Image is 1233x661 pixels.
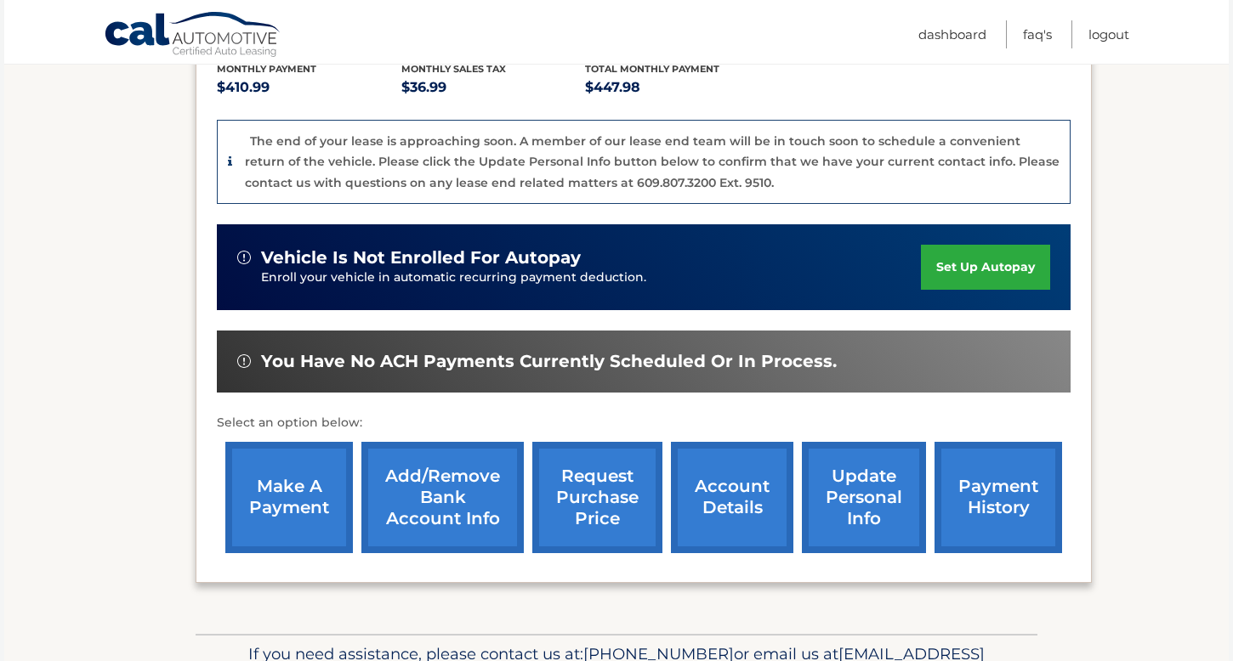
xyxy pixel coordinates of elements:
[935,442,1062,553] a: payment history
[261,268,921,287] p: Enroll your vehicle in automatic recurring payment deduction.
[237,354,251,368] img: alert-white.svg
[217,413,1071,433] p: Select an option below:
[1088,20,1129,48] a: Logout
[261,351,837,372] span: You have no ACH payments currently scheduled or in process.
[585,76,770,99] p: $447.98
[261,247,581,268] span: vehicle is not enrolled for autopay
[217,76,401,99] p: $410.99
[1023,20,1052,48] a: FAQ's
[225,442,353,553] a: make a payment
[237,251,251,264] img: alert-white.svg
[921,245,1050,290] a: set up autopay
[104,11,282,60] a: Cal Automotive
[802,442,926,553] a: update personal info
[401,76,586,99] p: $36.99
[918,20,986,48] a: Dashboard
[217,63,316,75] span: Monthly Payment
[401,63,506,75] span: Monthly sales Tax
[245,133,1060,190] p: The end of your lease is approaching soon. A member of our lease end team will be in touch soon t...
[532,442,662,553] a: request purchase price
[361,442,524,553] a: Add/Remove bank account info
[671,442,793,553] a: account details
[585,63,719,75] span: Total Monthly Payment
